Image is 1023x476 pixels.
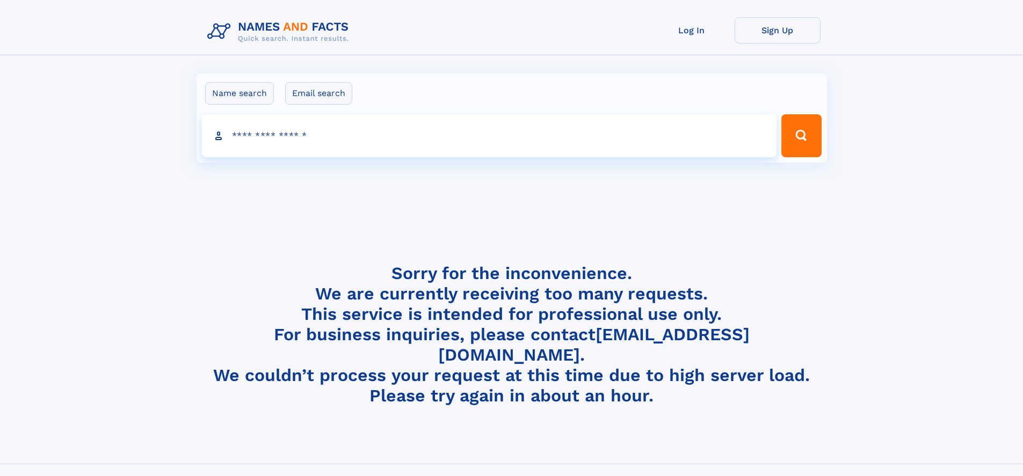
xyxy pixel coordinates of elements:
[203,263,821,406] h4: Sorry for the inconvenience. We are currently receiving too many requests. This service is intend...
[438,324,750,365] a: [EMAIL_ADDRESS][DOMAIN_NAME]
[203,17,358,46] img: Logo Names and Facts
[781,114,821,157] button: Search Button
[649,17,735,43] a: Log In
[735,17,821,43] a: Sign Up
[205,82,274,105] label: Name search
[285,82,352,105] label: Email search
[202,114,777,157] input: search input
